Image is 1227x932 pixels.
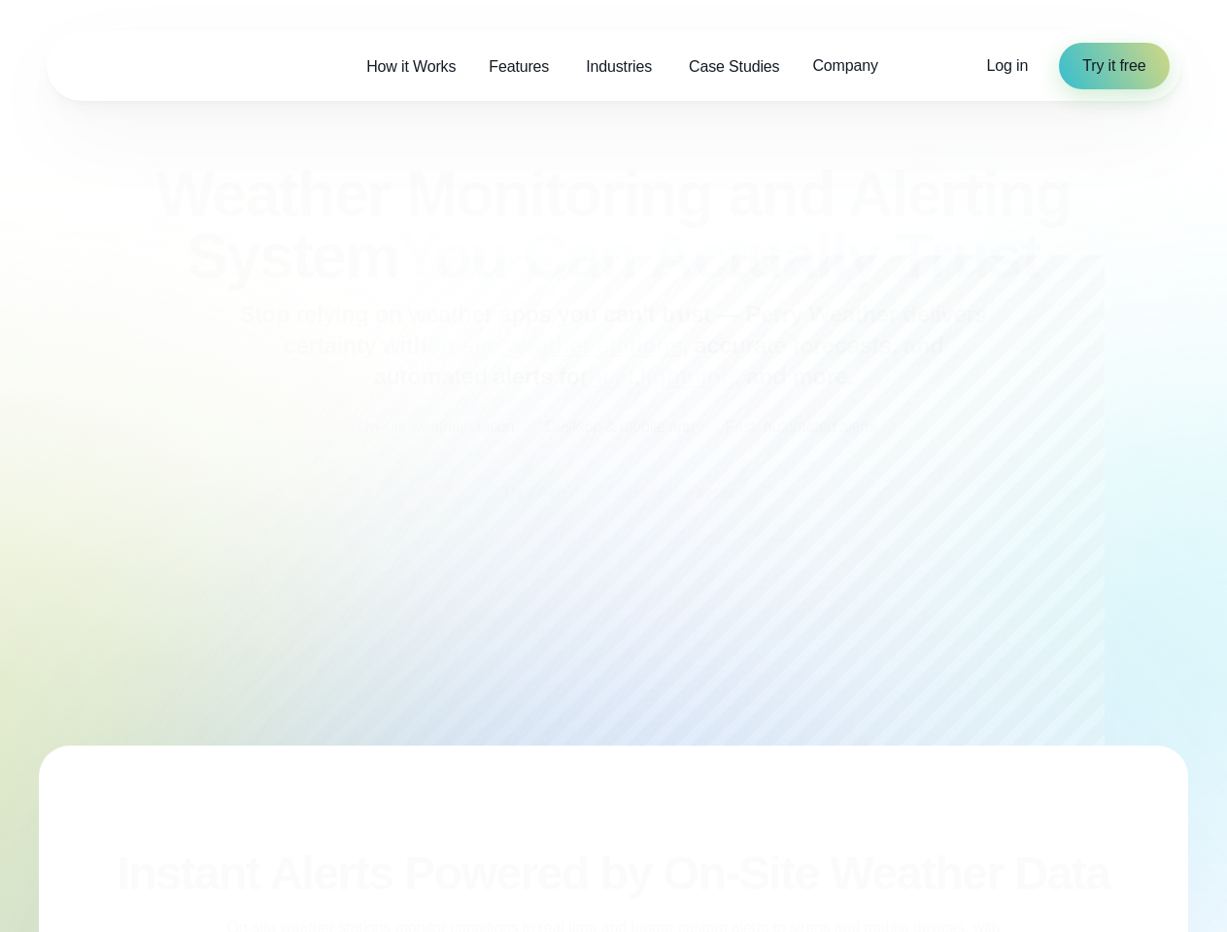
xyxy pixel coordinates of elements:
[350,47,472,86] a: How it Works
[812,54,877,78] span: Company
[672,47,796,86] a: Case Studies
[1082,54,1145,78] span: Try it free
[987,57,1029,74] span: Log in
[366,55,456,79] span: How it Works
[689,55,779,79] span: Case Studies
[987,54,1029,78] a: Log in
[489,55,549,79] span: Features
[586,55,652,79] span: Industries
[1059,43,1169,89] a: Try it free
